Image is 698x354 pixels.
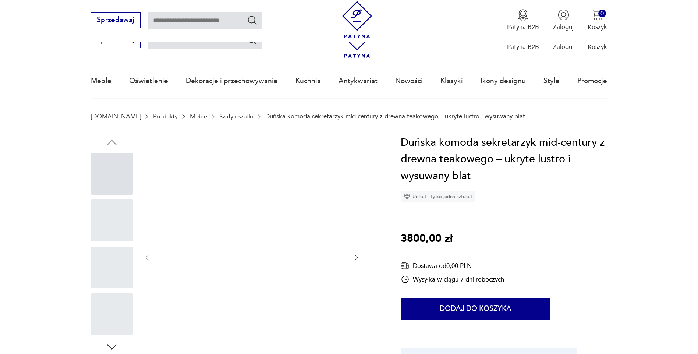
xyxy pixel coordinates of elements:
img: Ikonka użytkownika [558,9,569,21]
a: Meble [91,64,111,98]
button: Szukaj [247,15,258,25]
img: Ikona diamentu [404,193,410,200]
a: Promocje [577,64,607,98]
a: [DOMAIN_NAME] [91,113,141,120]
img: Zdjęcie produktu Duńska komoda sekretarzyk mid-century z drewna teakowego – ukryte lustro i wysuw... [160,134,344,276]
a: Ikona medaluPatyna B2B [507,9,539,31]
div: 0 [598,10,606,17]
a: Meble [190,113,207,120]
a: Szafy i szafki [219,113,253,120]
p: Patyna B2B [507,43,539,51]
button: Zaloguj [553,9,574,31]
p: Duńska komoda sekretarzyk mid-century z drewna teakowego – ukryte lustro i wysuwany blat [265,113,525,120]
p: Koszyk [588,43,607,51]
p: Zaloguj [553,23,574,31]
a: Nowości [395,64,423,98]
div: Wysyłka w ciągu 7 dni roboczych [401,275,504,284]
a: Antykwariat [339,64,378,98]
p: Patyna B2B [507,23,539,31]
a: Klasyki [440,64,463,98]
button: 0Koszyk [588,9,607,31]
a: Kuchnia [295,64,321,98]
div: Dostawa od 0,00 PLN [401,261,504,270]
button: Patyna B2B [507,9,539,31]
a: Ikony designu [481,64,526,98]
a: Produkty [153,113,178,120]
p: 3800,00 zł [401,230,453,247]
h1: Duńska komoda sekretarzyk mid-century z drewna teakowego – ukryte lustro i wysuwany blat [401,134,607,185]
a: Sprzedawaj [91,18,141,24]
a: Sprzedawaj [91,38,141,43]
p: Zaloguj [553,43,574,51]
img: Ikona koszyka [592,9,603,21]
button: Sprzedawaj [91,12,141,28]
img: Patyna - sklep z meblami i dekoracjami vintage [339,1,376,38]
a: Dekoracje i przechowywanie [186,64,278,98]
img: Ikona medalu [517,9,529,21]
button: Dodaj do koszyka [401,298,550,320]
p: Koszyk [588,23,607,31]
img: Ikona dostawy [401,261,410,270]
a: Oświetlenie [129,64,168,98]
div: Unikat - tylko jedna sztuka! [401,191,475,202]
a: Style [543,64,560,98]
button: Szukaj [247,35,258,45]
